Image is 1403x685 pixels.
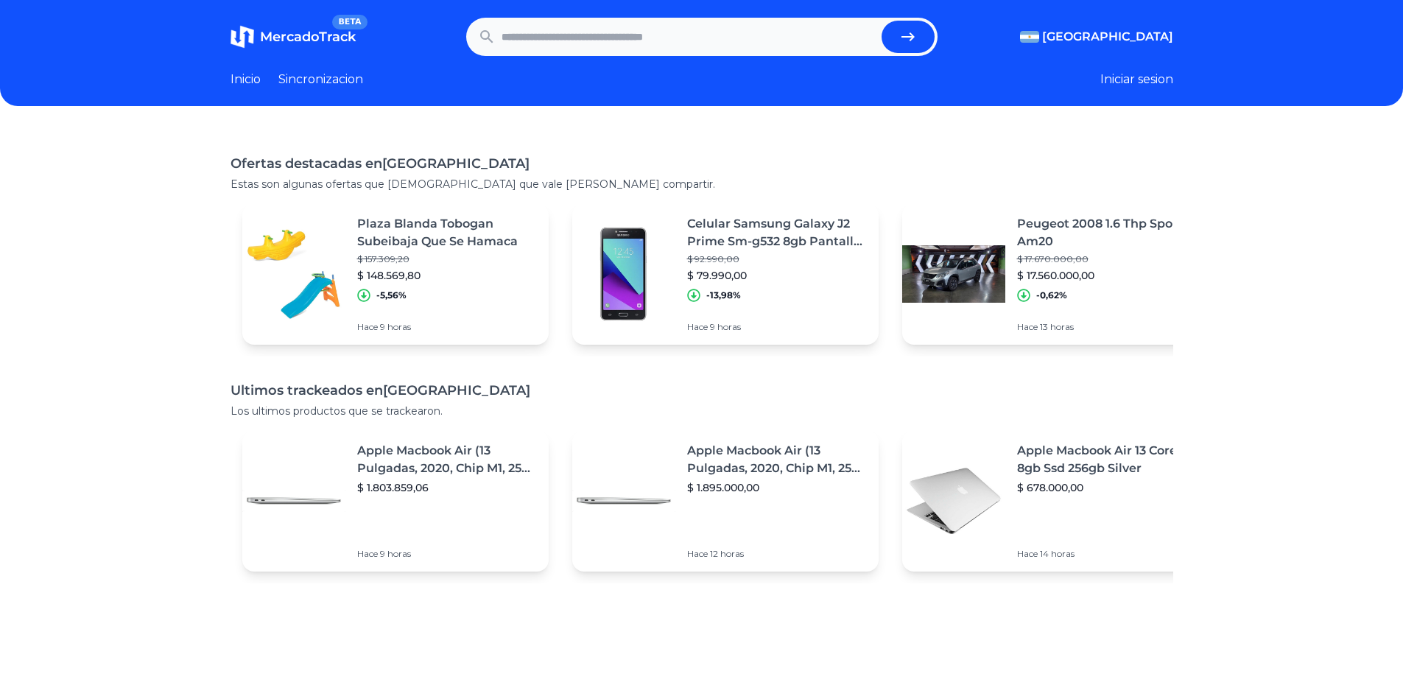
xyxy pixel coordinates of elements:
[357,321,537,333] p: Hace 9 horas
[332,15,367,29] span: BETA
[1017,480,1197,495] p: $ 678.000,00
[1017,442,1197,477] p: Apple Macbook Air 13 Core I5 8gb Ssd 256gb Silver
[231,71,261,88] a: Inicio
[687,321,867,333] p: Hace 9 horas
[376,289,407,301] p: -5,56%
[572,449,675,552] img: Featured image
[242,430,549,572] a: Featured imageApple Macbook Air (13 Pulgadas, 2020, Chip M1, 256 Gb De Ssd, 8 Gb De Ram) - Plata$...
[706,289,741,301] p: -13,98%
[357,442,537,477] p: Apple Macbook Air (13 Pulgadas, 2020, Chip M1, 256 Gb De Ssd, 8 Gb De Ram) - Plata
[687,442,867,477] p: Apple Macbook Air (13 Pulgadas, 2020, Chip M1, 256 Gb De Ssd, 8 Gb De Ram) - Plata
[1100,71,1173,88] button: Iniciar sesion
[231,380,1173,401] h1: Ultimos trackeados en [GEOGRAPHIC_DATA]
[1017,215,1197,250] p: Peugeot 2008 1.6 Thp Sport Am20
[1020,31,1039,43] img: Argentina
[902,430,1209,572] a: Featured imageApple Macbook Air 13 Core I5 8gb Ssd 256gb Silver$ 678.000,00Hace 14 horas
[572,203,879,345] a: Featured imageCelular Samsung Galaxy J2 Prime Sm-g532 8gb Pantalla Fantasm$ 92.990,00$ 79.990,00-...
[1017,268,1197,283] p: $ 17.560.000,00
[357,215,537,250] p: Plaza Blanda Tobogan Subeibaja Que Se Hamaca
[687,215,867,250] p: Celular Samsung Galaxy J2 Prime Sm-g532 8gb Pantalla Fantasm
[231,25,254,49] img: MercadoTrack
[357,268,537,283] p: $ 148.569,80
[231,404,1173,418] p: Los ultimos productos que se trackearon.
[278,71,363,88] a: Sincronizacion
[260,29,356,45] span: MercadoTrack
[572,222,675,326] img: Featured image
[1017,548,1197,560] p: Hace 14 horas
[687,268,867,283] p: $ 79.990,00
[357,253,537,265] p: $ 157.309,20
[231,25,356,49] a: MercadoTrackBETA
[231,153,1173,174] h1: Ofertas destacadas en [GEOGRAPHIC_DATA]
[1017,253,1197,265] p: $ 17.670.000,00
[242,222,345,326] img: Featured image
[902,222,1005,326] img: Featured image
[357,480,537,495] p: $ 1.803.859,06
[902,449,1005,552] img: Featured image
[687,548,867,560] p: Hace 12 horas
[1017,321,1197,333] p: Hace 13 horas
[1020,28,1173,46] button: [GEOGRAPHIC_DATA]
[572,430,879,572] a: Featured imageApple Macbook Air (13 Pulgadas, 2020, Chip M1, 256 Gb De Ssd, 8 Gb De Ram) - Plata$...
[242,203,549,345] a: Featured imagePlaza Blanda Tobogan Subeibaja Que Se Hamaca$ 157.309,20$ 148.569,80-5,56%Hace 9 horas
[687,253,867,265] p: $ 92.990,00
[687,480,867,495] p: $ 1.895.000,00
[242,449,345,552] img: Featured image
[231,177,1173,192] p: Estas son algunas ofertas que [DEMOGRAPHIC_DATA] que vale [PERSON_NAME] compartir.
[1036,289,1067,301] p: -0,62%
[357,548,537,560] p: Hace 9 horas
[1042,28,1173,46] span: [GEOGRAPHIC_DATA]
[902,203,1209,345] a: Featured imagePeugeot 2008 1.6 Thp Sport Am20$ 17.670.000,00$ 17.560.000,00-0,62%Hace 13 horas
